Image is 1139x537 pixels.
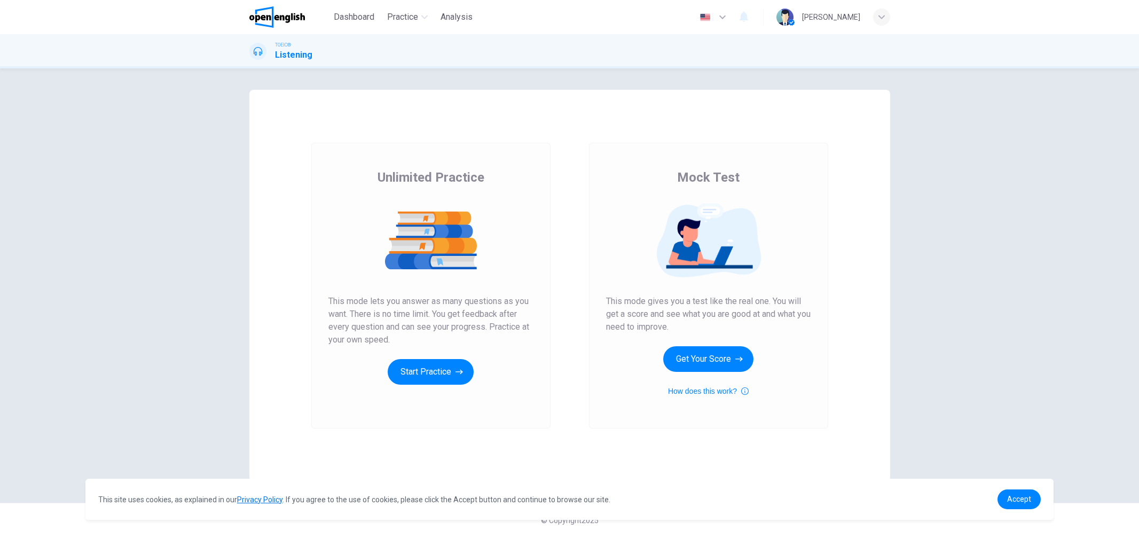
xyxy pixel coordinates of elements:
[677,169,740,186] span: Mock Test
[98,495,610,504] span: This site uses cookies, as explained in our . If you agree to the use of cookies, please click th...
[436,7,477,27] button: Analysis
[1007,495,1031,503] span: Accept
[378,169,484,186] span: Unlimited Practice
[383,7,432,27] button: Practice
[997,489,1041,509] a: dismiss cookie message
[387,11,418,24] span: Practice
[329,7,379,27] button: Dashboard
[776,9,794,26] img: Profile picture
[802,11,860,24] div: [PERSON_NAME]
[237,495,282,504] a: Privacy Policy
[606,295,811,333] span: This mode gives you a test like the real one. You will get a score and see what you are good at a...
[328,295,533,346] span: This mode lets you answer as many questions as you want. There is no time limit. You get feedback...
[541,516,599,525] span: © Copyright 2025
[85,479,1054,520] div: cookieconsent
[275,49,312,61] h1: Listening
[249,6,305,28] img: OpenEnglish logo
[334,11,374,24] span: Dashboard
[388,359,474,385] button: Start Practice
[441,11,473,24] span: Analysis
[275,41,291,49] span: TOEIC®
[668,385,749,398] button: How does this work?
[249,6,330,28] a: OpenEnglish logo
[698,13,712,21] img: en
[663,346,753,372] button: Get Your Score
